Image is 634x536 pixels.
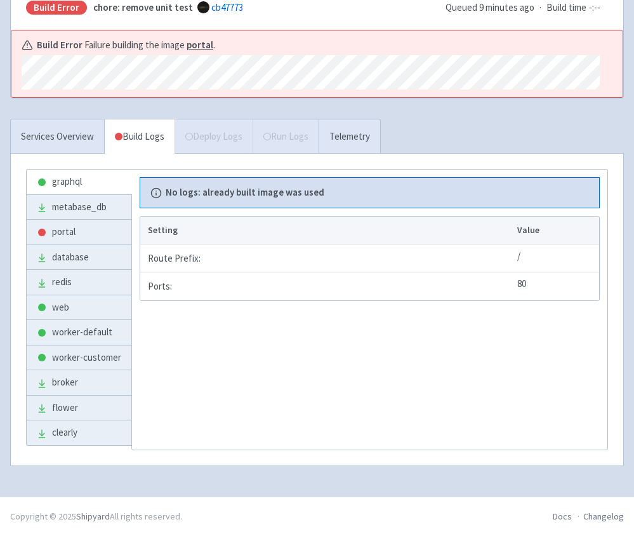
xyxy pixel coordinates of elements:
[446,1,608,15] div: ·
[513,245,599,272] td: /
[140,217,513,245] th: Setting
[446,1,534,13] span: Queued
[27,420,131,445] a: clearly
[27,220,131,245] a: portal
[553,511,572,522] a: Docs
[11,119,104,154] a: Services Overview
[27,195,131,220] a: metabase_db
[84,38,215,53] span: Failure building the image .
[513,272,599,300] td: 80
[319,119,380,154] a: Telemetry
[27,270,131,295] a: redis
[27,396,131,420] a: flower
[479,1,534,13] time: 9 minutes ago
[27,170,131,194] a: graphql
[589,1,600,15] span: -:--
[27,320,131,345] a: worker-default
[27,345,131,370] a: worker-customer
[513,217,599,245] th: Value
[583,511,624,522] a: Changelog
[546,1,586,15] span: Build time
[26,1,87,15] div: Build Error
[140,272,513,300] td: Ports:
[105,119,175,154] a: Build Logs
[187,39,213,51] a: portal
[37,38,83,53] b: Build Error
[93,1,193,13] strong: chore: remove unit test
[10,510,182,523] div: Copyright © 2025 All rights reserved.
[76,511,110,522] a: Shipyard
[27,370,131,395] a: broker
[166,185,324,200] b: No logs: already built image was used
[27,295,131,320] a: web
[211,1,243,13] a: cb47773
[27,245,131,270] a: database
[140,245,513,272] td: Route Prefix:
